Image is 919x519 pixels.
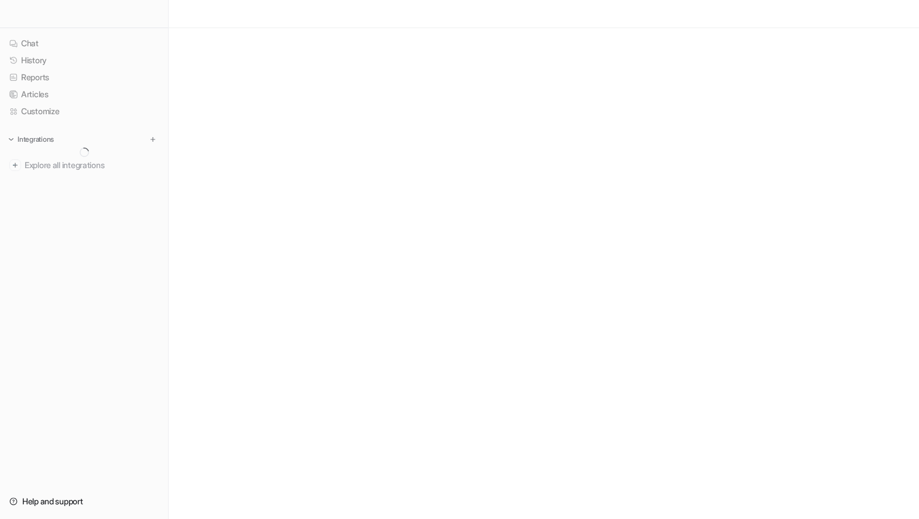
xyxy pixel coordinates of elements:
[7,135,15,144] img: expand menu
[5,103,163,119] a: Customize
[5,157,163,173] a: Explore all integrations
[149,135,157,144] img: menu_add.svg
[18,135,54,144] p: Integrations
[5,493,163,510] a: Help and support
[5,35,163,52] a: Chat
[5,52,163,69] a: History
[9,159,21,171] img: explore all integrations
[25,156,159,175] span: Explore all integrations
[5,86,163,103] a: Articles
[5,69,163,86] a: Reports
[5,134,57,145] button: Integrations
